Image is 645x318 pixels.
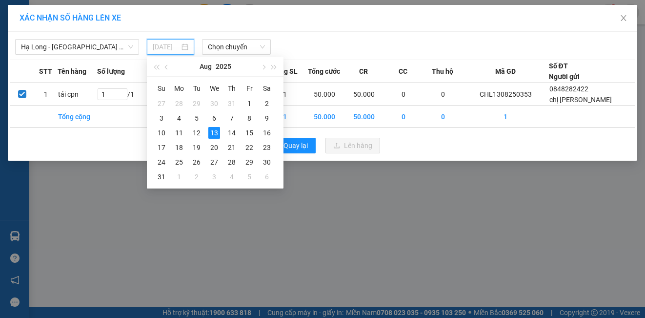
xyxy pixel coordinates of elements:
td: 2025-08-25 [170,155,188,170]
div: 13 [208,127,220,139]
td: tải cpn [58,83,97,106]
td: 2025-08-27 [205,155,223,170]
td: 2025-08-29 [241,155,258,170]
td: 2025-08-31 [153,170,170,184]
div: 30 [261,156,273,168]
button: rollbackQuay lại [265,138,316,153]
div: 29 [191,98,202,109]
div: 20 [208,142,220,153]
div: 4 [226,171,238,183]
td: 1 [463,106,548,128]
td: 50.000 [305,106,344,128]
span: CC [399,66,407,77]
div: 5 [243,171,255,183]
div: 17 [156,142,167,153]
div: 19 [191,142,202,153]
span: Chọn chuyến [208,40,265,54]
td: Tổng cộng [58,106,97,128]
td: 2025-08-19 [188,140,205,155]
div: 21 [226,142,238,153]
td: 2025-09-04 [223,170,241,184]
span: Tổng cước [308,66,340,77]
span: CR [359,66,368,77]
td: 0 [423,83,463,106]
td: 50.000 [344,106,383,128]
td: 2025-07-31 [223,96,241,111]
td: 2025-08-28 [223,155,241,170]
td: 2025-09-01 [170,170,188,184]
div: 25 [173,156,185,168]
button: 2025 [216,57,231,76]
th: We [205,81,223,96]
div: 28 [226,156,238,168]
td: 2025-08-10 [153,126,170,140]
span: STT [39,66,52,77]
th: Mo [170,81,188,96]
td: 0 [423,106,463,128]
td: 2025-08-09 [258,111,276,126]
td: 2025-07-28 [170,96,188,111]
button: Aug [200,57,212,76]
td: 1 [265,83,305,106]
div: 31 [226,98,238,109]
div: 26 [191,156,202,168]
div: 14 [226,127,238,139]
div: 3 [208,171,220,183]
div: 16 [261,127,273,139]
td: 2025-08-18 [170,140,188,155]
td: 2025-09-06 [258,170,276,184]
div: 7 [226,112,238,124]
td: 2025-08-16 [258,126,276,140]
th: Tu [188,81,205,96]
div: 27 [156,98,167,109]
td: 0 [383,106,423,128]
td: 2025-09-05 [241,170,258,184]
div: 22 [243,142,255,153]
td: 2025-09-03 [205,170,223,184]
div: 4 [173,112,185,124]
td: 2025-07-29 [188,96,205,111]
div: 23 [261,142,273,153]
input: 13/08/2025 [153,42,180,52]
td: 2025-08-03 [153,111,170,126]
td: 2025-08-26 [188,155,205,170]
td: 2025-08-08 [241,111,258,126]
div: 6 [261,171,273,183]
td: 0 [383,83,423,106]
button: Close [610,5,637,32]
td: 2025-08-14 [223,126,241,140]
td: 2025-08-12 [188,126,205,140]
td: 2025-08-04 [170,111,188,126]
span: chị [PERSON_NAME] [549,96,612,104]
span: Số lượng [97,66,125,77]
td: 50.000 [344,83,383,106]
td: 2025-08-23 [258,140,276,155]
td: 2025-08-06 [205,111,223,126]
span: Mã GD [495,66,516,77]
th: Sa [258,81,276,96]
th: Fr [241,81,258,96]
td: 2025-08-07 [223,111,241,126]
div: 9 [261,112,273,124]
td: / 1 [97,83,147,106]
span: XÁC NHẬN SỐ HÀNG LÊN XE [20,13,121,22]
div: 18 [173,142,185,153]
td: 2025-08-21 [223,140,241,155]
td: 2025-08-22 [241,140,258,155]
th: Su [153,81,170,96]
td: 2025-07-27 [153,96,170,111]
div: 12 [191,127,202,139]
td: 2025-09-02 [188,170,205,184]
div: 1 [243,98,255,109]
td: 2025-08-30 [258,155,276,170]
span: Thu hộ [432,66,453,77]
td: 2025-08-15 [241,126,258,140]
td: 1 [34,83,58,106]
div: 2 [191,171,202,183]
span: close [620,14,627,22]
div: 24 [156,156,167,168]
td: 2025-08-24 [153,155,170,170]
div: 11 [173,127,185,139]
span: Hạ Long - Hà Nội (Limousine) [21,40,133,54]
div: 30 [208,98,220,109]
